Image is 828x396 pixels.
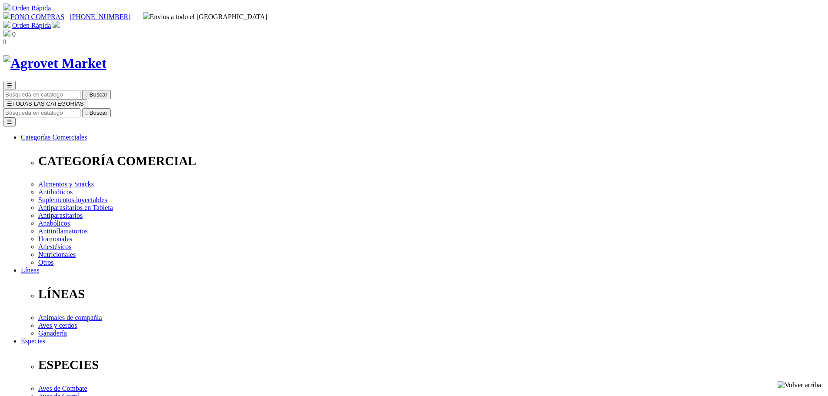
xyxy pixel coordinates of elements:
a: Aves y cerdos [38,322,77,329]
img: user.svg [53,21,60,28]
button: ☰ [3,81,16,90]
a: [PHONE_NUMBER] [70,13,130,20]
a: Ganadería [38,329,67,337]
a: Anestésicos [38,243,71,250]
img: delivery-truck.svg [143,12,150,19]
a: Orden Rápida [12,4,51,12]
a: Antibióticos [38,188,73,196]
p: ESPECIES [38,358,825,372]
a: Antiparasitarios en Tableta [38,204,113,211]
span: Buscar [90,91,107,98]
img: shopping-cart.svg [3,3,10,10]
i:  [86,110,88,116]
a: Nutricionales [38,251,76,258]
button:  Buscar [82,108,111,117]
img: shopping-cart.svg [3,21,10,28]
a: Otros [38,259,54,266]
button: ☰ [3,117,16,126]
a: Categorías Comerciales [21,133,87,141]
a: Orden Rápida [12,22,51,29]
a: Antiparasitarios [38,212,83,219]
a: Alimentos y Snacks [38,180,94,188]
a: Anabólicos [38,220,70,227]
span: ☰ [7,100,12,107]
i:  [3,38,6,46]
a: Animales de compañía [38,314,102,321]
span: 0 [12,30,16,38]
a: FONO COMPRAS [3,13,64,20]
a: Aves de Combate [38,385,87,392]
img: phone.svg [3,12,10,19]
a: Antiinflamatorios [38,227,88,235]
a: Acceda a su cuenta de cliente [53,22,60,29]
img: Agrovet Market [3,55,106,71]
a: Líneas [21,266,40,274]
p: CATEGORÍA COMERCIAL [38,154,825,168]
input: Buscar [3,90,80,99]
img: shopping-bag.svg [3,30,10,37]
a: Suplementos inyectables [38,196,107,203]
span: Envíos a todo el [GEOGRAPHIC_DATA] [143,13,268,20]
span: Buscar [90,110,107,116]
img: Volver arriba [778,381,821,389]
input: Buscar [3,108,80,117]
p: LÍNEAS [38,287,825,301]
span: ☰ [7,82,12,89]
a: Hormonales [38,235,72,243]
i:  [86,91,88,98]
a: Especies [21,337,45,345]
button:  Buscar [82,90,111,99]
button: ☰TODAS LAS CATEGORÍAS [3,99,87,108]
